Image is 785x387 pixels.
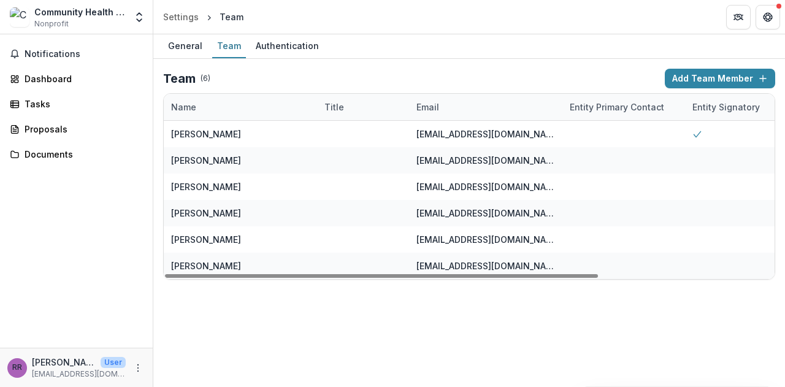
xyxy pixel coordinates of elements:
div: Riisa Rawlins [12,364,22,372]
button: Partners [726,5,751,29]
p: User [101,357,126,368]
div: Community Health Commission of [US_STATE] [34,6,126,18]
div: [PERSON_NAME] [171,128,241,140]
div: Email [409,101,446,113]
button: Notifications [5,44,148,64]
button: Open entity switcher [131,5,148,29]
div: [PERSON_NAME] [171,180,241,193]
a: Documents [5,144,148,164]
div: [PERSON_NAME] [171,154,241,167]
div: Proposals [25,123,138,136]
div: Team [212,37,246,55]
div: Name [164,94,317,120]
div: Email [409,94,562,120]
a: Settings [158,8,204,26]
p: ( 6 ) [201,73,210,84]
a: Tasks [5,94,148,114]
div: Team [220,10,243,23]
div: Entity Primary Contact [562,94,685,120]
div: [PERSON_NAME] [171,233,241,246]
div: Title [317,101,351,113]
span: Notifications [25,49,143,59]
div: Documents [25,148,138,161]
button: Add Team Member [665,69,775,88]
div: [EMAIL_ADDRESS][DOMAIN_NAME] [416,233,555,246]
p: [EMAIL_ADDRESS][DOMAIN_NAME] [32,369,126,380]
div: [EMAIL_ADDRESS][DOMAIN_NAME] [416,259,555,272]
div: Settings [163,10,199,23]
div: [EMAIL_ADDRESS][DOMAIN_NAME] [416,180,555,193]
div: [EMAIL_ADDRESS][DOMAIN_NAME] [416,154,555,167]
a: Proposals [5,119,148,139]
a: Team [212,34,246,58]
img: Community Health Commission of Missouri [10,7,29,27]
nav: breadcrumb [158,8,248,26]
div: Name [164,101,204,113]
div: [EMAIL_ADDRESS][DOMAIN_NAME] [416,207,555,220]
a: Dashboard [5,69,148,89]
div: Dashboard [25,72,138,85]
p: [PERSON_NAME] [32,356,96,369]
div: Title [317,94,409,120]
div: Tasks [25,98,138,110]
div: Authentication [251,37,324,55]
button: More [131,361,145,375]
h2: Team [163,71,196,86]
div: General [163,37,207,55]
div: Entity Signatory [685,101,767,113]
span: Nonprofit [34,18,69,29]
div: [PERSON_NAME] [171,207,241,220]
a: Authentication [251,34,324,58]
div: [PERSON_NAME] [171,259,241,272]
div: [EMAIL_ADDRESS][DOMAIN_NAME] [416,128,555,140]
a: General [163,34,207,58]
div: Entity Primary Contact [562,101,672,113]
button: Get Help [756,5,780,29]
